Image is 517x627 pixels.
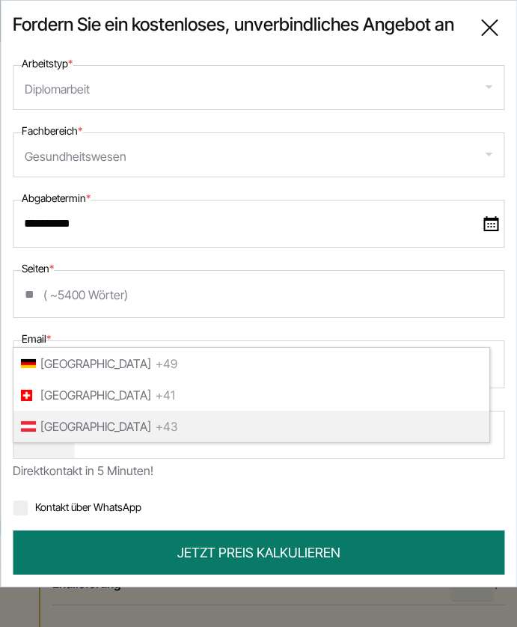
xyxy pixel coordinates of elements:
[13,459,504,483] div: Direktkontakt in 5 Minuten!
[40,415,151,438] span: [GEOGRAPHIC_DATA]
[22,122,82,140] label: Fachbereich
[13,200,504,248] input: date
[40,352,151,376] span: [GEOGRAPHIC_DATA]
[22,189,91,207] label: Abgabetermin
[177,542,340,563] span: JETZT PREIS KALKULIEREN
[483,216,498,231] img: date
[22,260,54,278] label: Seiten
[13,347,490,443] ul: List of countries
[40,383,151,407] span: [GEOGRAPHIC_DATA]
[13,530,504,575] button: JETZT PREIS KALKULIEREN
[22,330,51,348] label: Email
[13,501,141,513] label: Kontakt über WhatsApp
[25,144,126,168] div: Gesundheitswesen
[25,77,90,101] div: Diplomarbeit
[13,13,454,37] span: Fordern Sie ein kostenloses, unverbindliches Angebot an
[156,415,177,438] span: +43
[22,55,73,73] label: Arbeitstyp
[156,352,177,376] span: +49
[156,383,175,407] span: +41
